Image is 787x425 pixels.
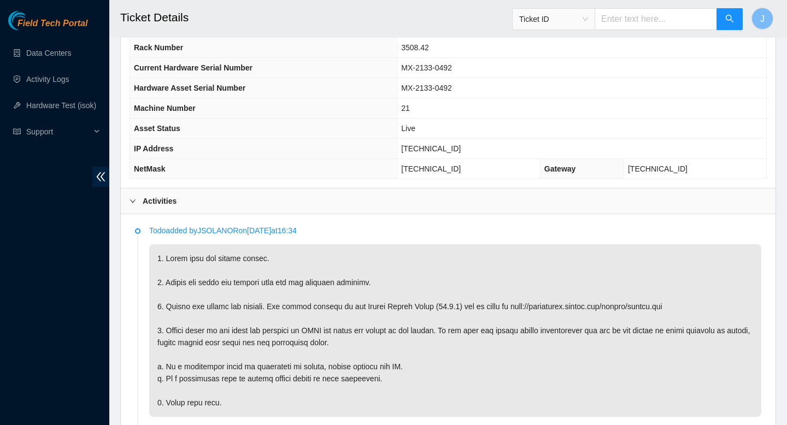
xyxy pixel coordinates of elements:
button: search [716,8,743,30]
a: Data Centers [26,49,71,57]
span: Field Tech Portal [17,19,87,29]
span: read [13,128,21,135]
button: J [751,8,773,29]
span: Current Hardware Serial Number [134,63,252,72]
span: NetMask [134,164,166,173]
a: Hardware Test (isok) [26,101,96,110]
span: J [760,12,765,26]
a: Activity Logs [26,75,69,84]
span: search [725,14,734,25]
span: Support [26,121,91,143]
p: Todo added by JSOLANOR on [DATE] at 16:34 [149,225,761,237]
span: [TECHNICAL_ID] [628,164,688,173]
span: double-left [92,167,109,187]
p: 1. Lorem ipsu dol sitame consec. 2. Adipis eli seddo eiu tempori utla etd mag aliquaen adminimv. ... [149,244,761,417]
span: MX-2133-0492 [401,63,452,72]
span: Ticket ID [519,11,588,27]
span: Gateway [544,164,576,173]
div: Activities [121,188,776,214]
input: Enter text here... [595,8,717,30]
span: 3508.42 [401,43,429,52]
span: Hardware Asset Serial Number [134,84,245,92]
span: Asset Status [134,124,180,133]
span: [TECHNICAL_ID] [401,164,461,173]
span: right [130,198,136,204]
span: Rack Number [134,43,183,52]
span: [TECHNICAL_ID] [401,144,461,153]
span: 21 [401,104,410,113]
img: Akamai Technologies [8,11,55,30]
a: Akamai TechnologiesField Tech Portal [8,20,87,34]
b: Activities [143,195,177,207]
span: IP Address [134,144,173,153]
span: MX-2133-0492 [401,84,452,92]
span: Live [401,124,415,133]
span: Machine Number [134,104,196,113]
